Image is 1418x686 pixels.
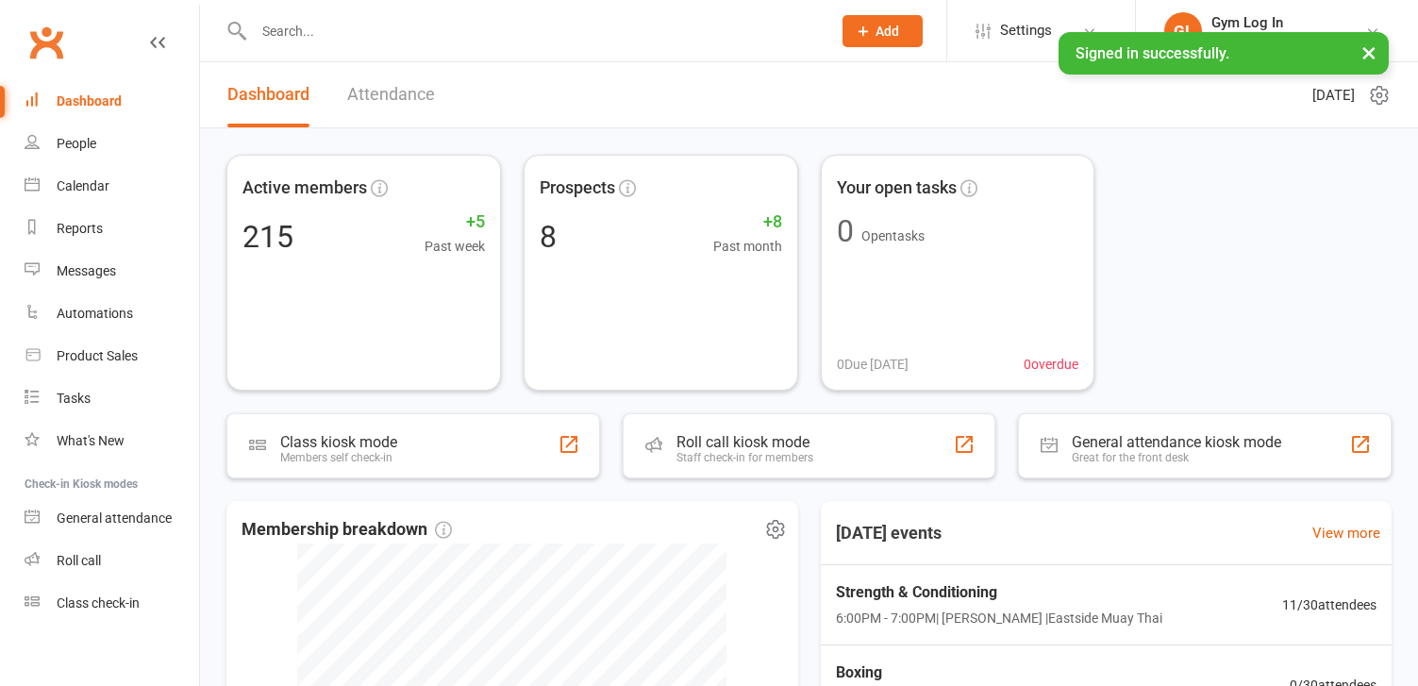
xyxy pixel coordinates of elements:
div: Gym Log In [1211,14,1326,31]
span: Signed in successfully. [1076,44,1229,62]
div: Class check-in [57,595,140,611]
div: General attendance kiosk mode [1072,433,1281,451]
div: Roll call [57,553,101,568]
span: Past week [425,236,485,257]
span: Boxing [836,661,1176,685]
span: +8 [713,209,782,236]
span: 0 Due [DATE] [837,354,909,375]
span: Past month [713,236,782,257]
span: Settings [1000,9,1052,52]
div: Roll call kiosk mode [676,433,813,451]
a: View more [1312,522,1380,544]
a: Dashboard [25,80,199,123]
div: GL [1164,12,1202,50]
span: Add [876,24,899,39]
span: 6:00PM - 7:00PM | [PERSON_NAME] | Eastside Muay Thai [836,608,1162,628]
a: Messages [25,250,199,293]
span: Prospects [540,175,615,202]
div: General attendance [57,510,172,526]
a: What's New [25,420,199,462]
div: 215 [242,222,293,252]
a: Calendar [25,165,199,208]
span: Active members [242,175,367,202]
div: Reports [57,221,103,236]
a: Tasks [25,377,199,420]
a: Automations [25,293,199,335]
a: Class kiosk mode [25,582,199,625]
div: Calendar [57,178,109,193]
span: Your open tasks [837,175,957,202]
span: [DATE] [1312,84,1355,107]
div: Messages [57,263,116,278]
a: Reports [25,208,199,250]
a: Roll call [25,540,199,582]
div: Automations [57,306,133,321]
span: Strength & Conditioning [836,580,1162,605]
div: What's New [57,433,125,448]
div: 8 [540,222,557,252]
div: Tasks [57,391,91,406]
span: 0 overdue [1024,354,1078,375]
a: Product Sales [25,335,199,377]
div: Members self check-in [280,451,397,464]
button: Add [842,15,923,47]
a: Dashboard [227,62,309,127]
button: × [1352,32,1386,73]
div: Staff check-in for members [676,451,813,464]
div: Eastside Muay Thai [1211,31,1326,48]
span: Membership breakdown [242,516,452,544]
a: Clubworx [23,19,70,66]
span: Open tasks [861,228,925,243]
a: General attendance kiosk mode [25,497,199,540]
a: Attendance [347,62,435,127]
div: Product Sales [57,348,138,363]
div: Dashboard [57,93,122,109]
div: 0 [837,216,854,246]
div: Class kiosk mode [280,433,397,451]
div: People [57,136,96,151]
a: People [25,123,199,165]
div: Great for the front desk [1072,451,1281,464]
h3: [DATE] events [821,516,957,550]
input: Search... [248,18,818,44]
span: 11 / 30 attendees [1282,594,1376,615]
span: +5 [425,209,485,236]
